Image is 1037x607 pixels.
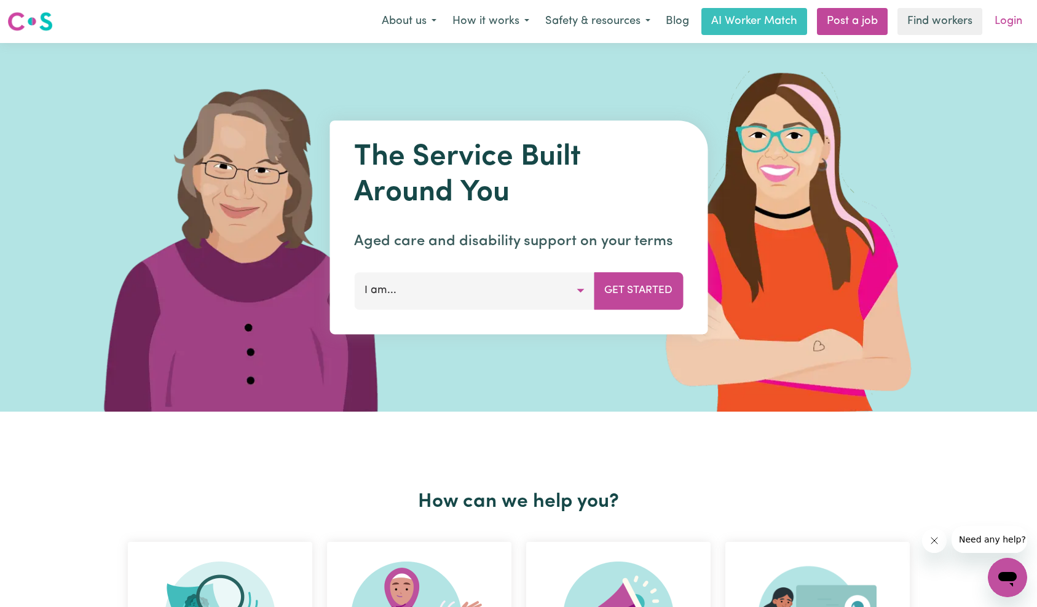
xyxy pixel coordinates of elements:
[444,9,537,34] button: How it works
[987,8,1030,35] a: Login
[120,490,917,514] h2: How can we help you?
[7,10,53,33] img: Careseekers logo
[537,9,658,34] button: Safety & resources
[988,558,1027,597] iframe: Button to launch messaging window
[374,9,444,34] button: About us
[354,230,683,253] p: Aged care and disability support on your terms
[7,7,53,36] a: Careseekers logo
[701,8,807,35] a: AI Worker Match
[658,8,696,35] a: Blog
[354,140,683,211] h1: The Service Built Around You
[594,272,683,309] button: Get Started
[922,528,947,553] iframe: Close message
[897,8,982,35] a: Find workers
[952,526,1027,553] iframe: Message from company
[817,8,888,35] a: Post a job
[354,272,594,309] button: I am...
